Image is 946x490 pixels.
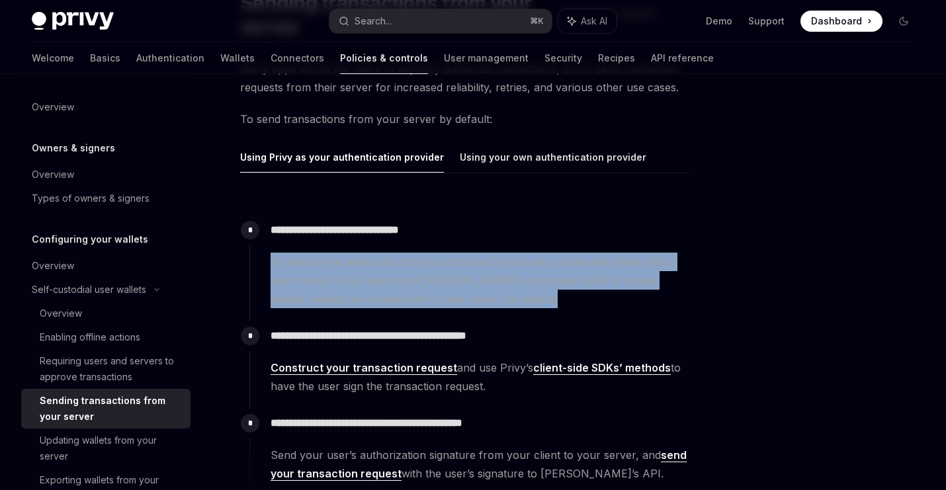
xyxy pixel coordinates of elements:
[40,353,183,385] div: Requiring users and servers to approve transactions
[240,60,689,97] span: Many apps would like users to explicitly authorize transactions, but to send transaction requests...
[136,42,204,74] a: Authentication
[581,15,607,28] span: Ask AI
[40,329,140,345] div: Enabling offline actions
[32,258,74,274] div: Overview
[558,9,617,33] button: Ask AI
[598,42,635,74] a: Recipes
[32,140,115,156] h5: Owners & signers
[21,325,191,349] a: Enabling offline actions
[40,393,183,425] div: Sending transactions from your server
[40,306,82,321] div: Overview
[329,9,552,33] button: Search...⌘K
[21,95,191,119] a: Overview
[340,42,428,74] a: Policies & controls
[271,358,689,395] span: and use Privy’s to have the user sign the transaction request.
[32,282,146,298] div: Self-custodial user wallets
[240,110,689,128] span: To send transactions from your server by default:
[21,186,191,210] a: Types of owners & signers
[271,446,689,483] span: Send your user’s authorization signature from your client to your server, and with the user’s sig...
[811,15,862,28] span: Dashboard
[40,432,183,464] div: Updating wallets from your server
[460,142,646,173] button: Using your own authentication provider
[271,361,457,375] a: Construct your transaction request
[21,349,191,389] a: Requiring users and servers to approve transactions
[21,163,191,186] a: Overview
[220,42,255,74] a: Wallets
[32,12,114,30] img: dark logo
[32,167,74,183] div: Overview
[21,302,191,325] a: Overview
[444,42,529,74] a: User management
[32,42,74,74] a: Welcome
[271,42,324,74] a: Connectors
[32,190,150,206] div: Types of owners & signers
[32,231,148,247] h5: Configuring your wallets
[893,11,914,32] button: Toggle dark mode
[530,16,544,26] span: ⌘ K
[32,99,74,115] div: Overview
[533,361,671,375] a: client-side SDKs’ methods
[544,42,582,74] a: Security
[355,13,392,29] div: Search...
[90,42,120,74] a: Basics
[651,42,714,74] a: API reference
[748,15,785,28] a: Support
[271,253,689,308] span: To ensure the wallet can only be controlled by the user, create the wallet with a user owner. If ...
[21,389,191,429] a: Sending transactions from your server
[21,254,191,278] a: Overview
[800,11,882,32] a: Dashboard
[21,429,191,468] a: Updating wallets from your server
[240,142,444,173] button: Using Privy as your authentication provider
[706,15,732,28] a: Demo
